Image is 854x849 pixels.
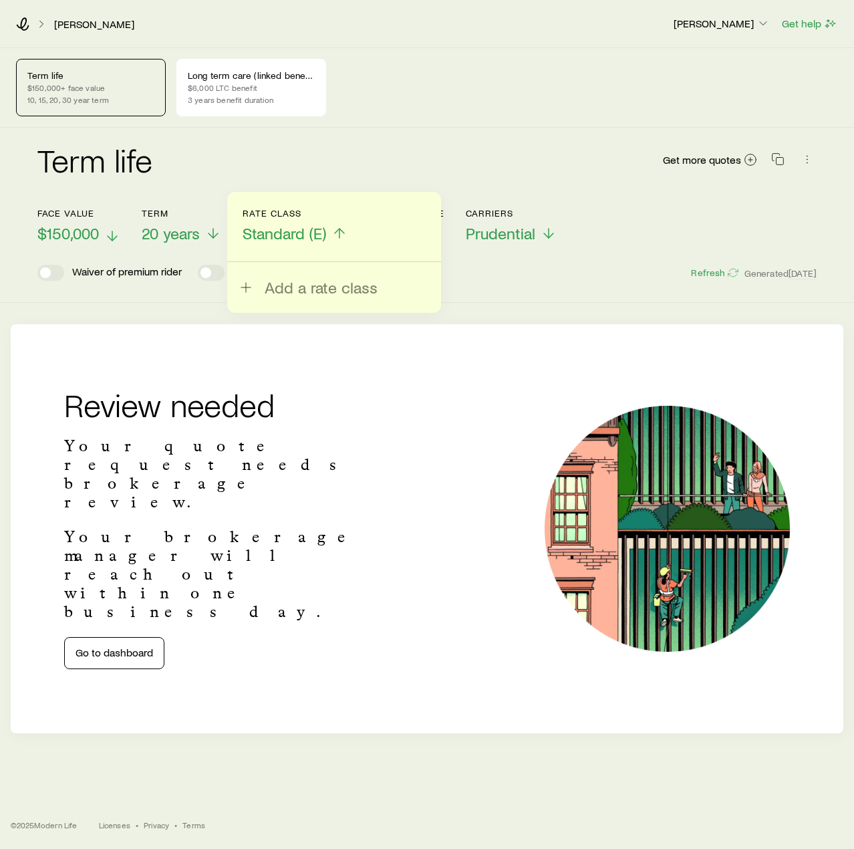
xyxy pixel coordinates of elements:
[27,70,154,81] p: Term life
[144,820,169,830] a: Privacy
[136,820,138,830] span: •
[27,82,154,93] p: $150,000+ face value
[466,208,557,219] p: Carriers
[243,208,347,243] button: Rate ClassStandard (E)
[11,820,78,830] p: © 2025 Modern Life
[99,820,130,830] a: Licenses
[466,224,535,243] span: Prudential
[64,637,164,669] a: Go to dashboard
[37,208,120,243] button: Face value$150,000
[72,265,182,281] p: Waiver of premium rider
[53,18,135,31] a: [PERSON_NAME]
[16,59,166,116] a: Term life$150,000+ face value10, 15, 20, 30 year term
[142,208,221,243] button: Term20 years
[27,94,154,105] p: 10, 15, 20, 30 year term
[690,267,738,279] button: Refresh
[188,82,315,93] p: $6,000 LTC benefit
[142,224,200,243] span: 20 years
[545,406,790,651] img: Illustration of a window cleaner.
[37,144,152,176] h2: Term life
[188,94,315,105] p: 3 years benefit duration
[37,224,99,243] span: $150,000
[142,208,221,219] p: Term
[64,527,363,621] p: Your brokerage manager will reach out within one business day.
[781,16,838,31] button: Get help
[674,17,770,30] p: [PERSON_NAME]
[37,208,120,219] p: Face value
[188,70,315,81] p: Long term care (linked benefit)
[64,388,363,420] h2: Review needed
[663,154,741,165] span: Get more quotes
[744,267,817,279] span: Generated
[243,224,326,243] span: Standard (E)
[662,152,758,168] a: Get more quotes
[182,820,205,830] a: Terms
[789,267,817,279] span: [DATE]
[174,820,177,830] span: •
[64,437,363,511] p: Your quote request needs brokerage review.
[673,16,770,32] button: [PERSON_NAME]
[243,208,347,219] p: Rate Class
[466,208,557,243] button: CarriersPrudential
[176,59,326,116] a: Long term care (linked benefit)$6,000 LTC benefit3 years benefit duration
